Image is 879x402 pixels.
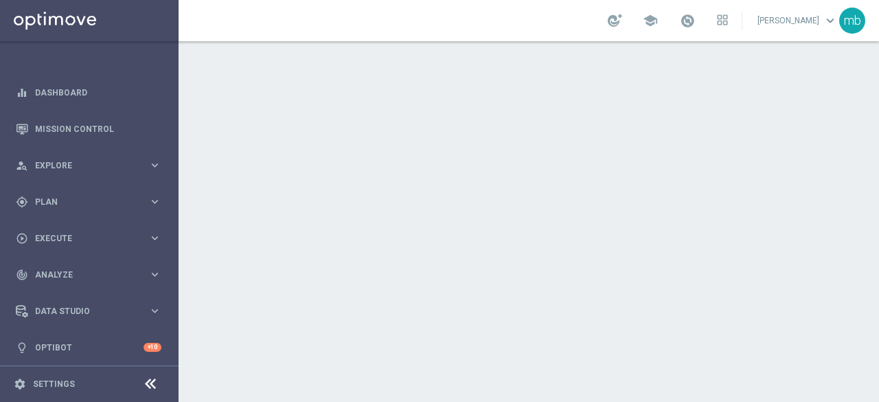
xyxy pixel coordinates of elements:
[148,232,161,245] i: keyboard_arrow_right
[16,159,148,172] div: Explore
[16,232,28,245] i: play_circle_outline
[144,343,161,352] div: +10
[16,159,28,172] i: person_search
[15,87,162,98] button: equalizer Dashboard
[15,269,162,280] button: track_changes Analyze keyboard_arrow_right
[15,197,162,208] button: gps_fixed Plan keyboard_arrow_right
[148,159,161,172] i: keyboard_arrow_right
[35,271,148,279] span: Analyze
[14,378,26,390] i: settings
[16,74,161,111] div: Dashboard
[839,8,865,34] div: mb
[35,234,148,243] span: Execute
[16,269,148,281] div: Analyze
[148,268,161,281] i: keyboard_arrow_right
[33,380,75,388] a: Settings
[35,74,161,111] a: Dashboard
[16,196,148,208] div: Plan
[35,329,144,366] a: Optibot
[16,87,28,99] i: equalizer
[35,161,148,170] span: Explore
[15,233,162,244] button: play_circle_outline Execute keyboard_arrow_right
[643,13,658,28] span: school
[756,10,839,31] a: [PERSON_NAME]keyboard_arrow_down
[15,160,162,171] button: person_search Explore keyboard_arrow_right
[16,329,161,366] div: Optibot
[15,306,162,317] button: Data Studio keyboard_arrow_right
[15,342,162,353] button: lightbulb Optibot +10
[16,196,28,208] i: gps_fixed
[35,111,161,147] a: Mission Control
[148,195,161,208] i: keyboard_arrow_right
[35,307,148,315] span: Data Studio
[823,13,838,28] span: keyboard_arrow_down
[16,111,161,147] div: Mission Control
[16,342,28,354] i: lightbulb
[15,124,162,135] button: Mission Control
[16,269,28,281] i: track_changes
[35,198,148,206] span: Plan
[148,304,161,317] i: keyboard_arrow_right
[16,305,148,317] div: Data Studio
[16,232,148,245] div: Execute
